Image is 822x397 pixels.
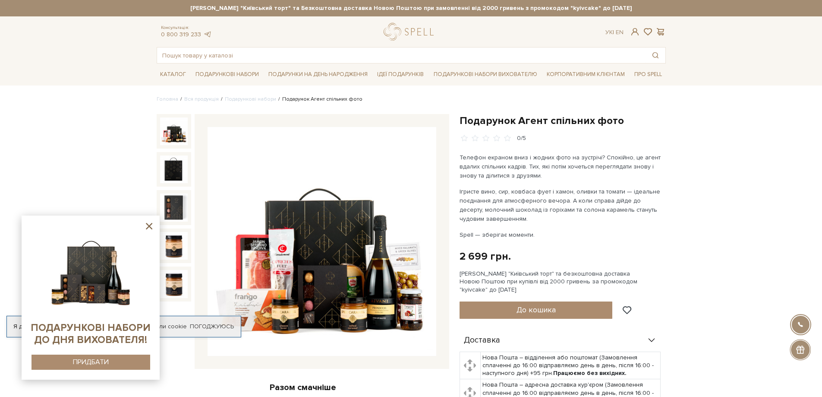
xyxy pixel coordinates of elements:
strong: [PERSON_NAME] "Київський торт" та Безкоштовна доставка Новою Поштою при замовленні від 2000 гриве... [157,4,666,12]
b: Працюємо без вихідних. [553,369,627,377]
img: Подарунок Агент спільних фото [160,232,188,260]
a: Вся продукція [184,96,219,102]
a: Подарункові набори [192,68,262,81]
span: Доставка [464,337,500,344]
a: Про Spell [631,68,665,81]
a: Подарункові набори вихователю [430,67,541,82]
a: telegram [203,31,212,38]
td: Нова Пошта – відділення або поштомат (Замовлення сплаченні до 16:00 відправляємо день в день, піс... [481,352,661,379]
img: Подарунок Агент спільних фото [160,118,188,145]
a: Ідеї подарунків [374,68,427,81]
img: Подарунок Агент спільних фото [160,194,188,221]
div: Разом смачніше [157,382,449,393]
button: До кошика [460,302,613,319]
span: Консультація: [161,25,212,31]
p: Телефон екраном вниз і жодних фото на зустрічі? Спокійно, це агент вдалих спільних кадрів. Тих, я... [460,153,662,180]
a: Погоджуюсь [190,323,234,330]
a: файли cookie [148,323,187,330]
img: Подарунок Агент спільних фото [208,127,436,356]
p: Spell — зберігає моменти. [460,230,662,239]
div: [PERSON_NAME] "Київський торт" та безкоштовна доставка Новою Поштою при купівлі від 2000 гривень ... [460,270,666,294]
h1: Подарунок Агент спільних фото [460,114,666,127]
a: Подарунки на День народження [265,68,371,81]
div: Ук [605,29,624,36]
a: En [616,29,624,36]
div: Я дозволяю [DOMAIN_NAME] використовувати [7,323,241,330]
div: 0/5 [517,134,526,143]
a: Каталог [157,68,189,81]
div: 2 699 грн. [460,250,511,263]
a: Подарункові набори [225,96,276,102]
a: 0 800 319 233 [161,31,201,38]
span: До кошика [517,305,556,314]
img: Подарунок Агент спільних фото [160,270,188,298]
a: Головна [157,96,178,102]
span: | [613,29,614,36]
a: logo [384,23,438,41]
a: Корпоративним клієнтам [543,67,628,82]
button: Пошук товару у каталозі [646,48,665,63]
li: Подарунок Агент спільних фото [276,95,362,103]
p: Ігристе вино, сир, ковбаса фует і хамон, оливки та томати — ідеальне поєднання для атмосферного в... [460,187,662,223]
img: Подарунок Агент спільних фото [160,156,188,183]
input: Пошук товару у каталозі [157,48,646,63]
